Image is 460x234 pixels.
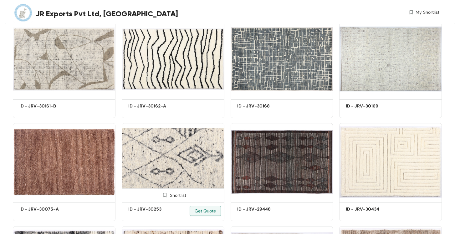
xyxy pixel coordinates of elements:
[231,123,333,200] img: 7fdfee58-b483-4427-abda-cda946db8400
[162,192,168,198] img: Shortlist
[13,123,115,200] img: fdf162f5-53d5-4c75-963b-2e61e450bea0
[346,103,399,109] h5: ID - JRV-30169
[339,20,442,97] img: ea1d97a7-b196-4e03-ae31-469bb3cb4301
[13,2,33,23] img: Buyer Portal
[13,20,115,97] img: d9e71e0b-ac8e-46fb-9b02-356a4063d825
[190,206,221,216] button: Get Quote
[416,9,439,16] span: My Shortlist
[231,20,333,97] img: 96108898-9371-45d7-9326-449d23a92d2c
[35,8,178,19] span: JR Exports Pvt Ltd, [GEOGRAPHIC_DATA]
[122,20,224,97] img: 38cec611-4176-4ae8-8efa-4f7392a7033b
[19,103,73,109] h5: ID - JRV-30161-B
[339,123,442,200] img: d81bd3f6-4512-4c13-b64b-bc139611b5f4
[346,206,399,212] h5: ID - JRV-30434
[160,192,186,198] div: Shortlist
[128,103,181,109] h5: ID - JRV-30162-A
[408,9,414,16] img: wishlist
[237,206,290,212] h5: ID - JRV-29448
[128,206,181,212] h5: ID - JRV-30253
[195,207,216,214] span: Get Quote
[237,103,290,109] h5: ID - JRV-30168
[122,123,224,200] img: e1e3c84b-bcba-4295-9163-ea300a7b2296
[19,206,73,212] h5: ID - JRV-30075-A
